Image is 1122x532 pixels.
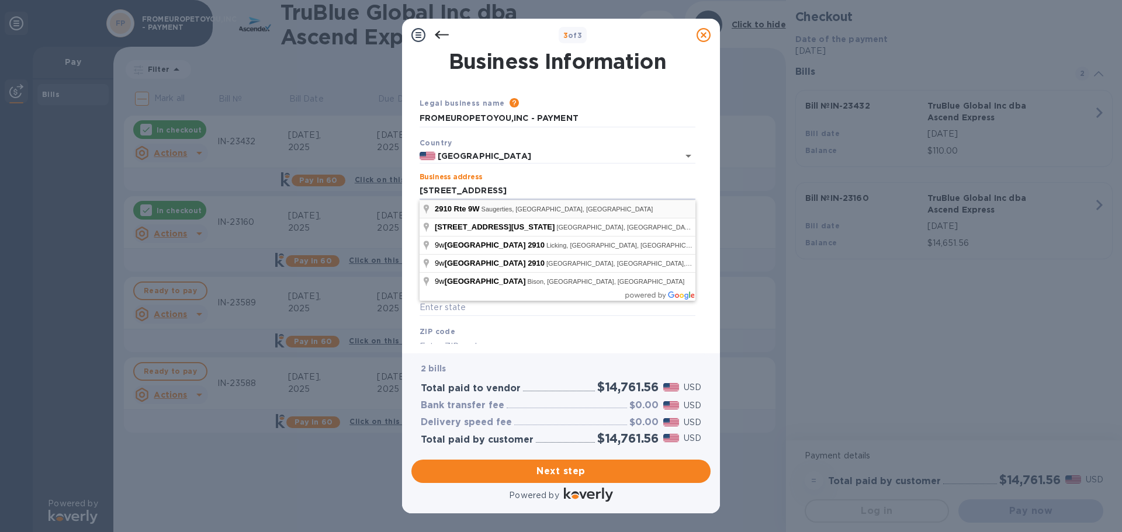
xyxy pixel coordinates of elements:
b: ZIP code [420,327,455,336]
h3: Total paid by customer [421,434,534,446]
input: Enter ZIP code [420,338,695,355]
span: [GEOGRAPHIC_DATA] [445,277,526,286]
h3: $0.00 [629,417,659,428]
p: USD [684,432,701,444]
span: Licking, [GEOGRAPHIC_DATA], [GEOGRAPHIC_DATA] [546,242,707,249]
h3: Delivery speed fee [421,417,512,428]
span: 9w [435,241,546,249]
p: USD [684,416,701,429]
h2: $14,761.56 [597,380,659,394]
img: US [420,152,435,160]
h2: $14,761.56 [597,431,659,446]
b: Legal business name [420,99,505,107]
img: USD [663,418,679,426]
h3: $0.00 [629,400,659,411]
b: Country [420,138,452,147]
img: Logo [564,488,613,502]
h1: Business Information [417,49,698,74]
input: Enter legal business name [420,110,695,127]
span: 3 [563,31,568,40]
span: [STREET_ADDRESS][US_STATE] [435,222,555,231]
span: 9w [435,259,546,267]
img: USD [663,434,679,442]
span: [GEOGRAPHIC_DATA] 2910 [445,259,545,267]
b: of 3 [563,31,583,40]
button: Open [680,148,697,164]
img: USD [663,401,679,409]
input: Select country [435,149,663,164]
b: 2 bills [421,364,446,373]
span: [GEOGRAPHIC_DATA], [GEOGRAPHIC_DATA], [GEOGRAPHIC_DATA] [546,260,754,267]
p: Powered by [509,489,559,502]
span: [GEOGRAPHIC_DATA] 2910 [445,241,545,249]
span: Bison, [GEOGRAPHIC_DATA], [GEOGRAPHIC_DATA] [528,278,685,285]
img: USD [663,383,679,391]
span: 2910 [435,204,452,213]
h3: Total paid to vendor [421,383,521,394]
label: Business address [420,174,482,181]
input: Enter state [420,299,695,317]
p: USD [684,399,701,412]
span: Rte 9W [454,204,480,213]
h3: Bank transfer fee [421,400,504,411]
span: Next step [421,464,701,478]
input: Enter address [420,182,695,200]
span: 9w [435,277,528,286]
p: USD [684,381,701,394]
span: Saugerties, [GEOGRAPHIC_DATA], [GEOGRAPHIC_DATA] [482,206,653,213]
button: Next step [411,460,711,483]
span: [GEOGRAPHIC_DATA], [GEOGRAPHIC_DATA], [GEOGRAPHIC_DATA] [556,224,764,231]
